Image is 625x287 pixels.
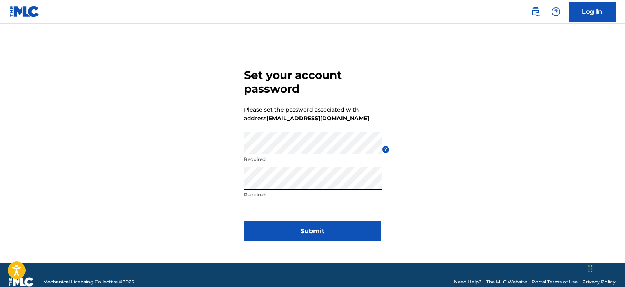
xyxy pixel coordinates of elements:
a: Log In [569,2,616,22]
strong: [EMAIL_ADDRESS][DOMAIN_NAME] [266,115,369,122]
a: The MLC Website [486,278,527,285]
a: Privacy Policy [582,278,616,285]
a: Portal Terms of Use [532,278,578,285]
button: Submit [244,221,381,241]
img: search [531,7,540,16]
img: logo [9,277,34,287]
h3: Set your account password [244,68,381,96]
span: Mechanical Licensing Collective © 2025 [43,278,134,285]
img: MLC Logo [9,6,40,17]
span: ? [382,146,389,153]
a: Need Help? [454,278,481,285]
a: Public Search [528,4,543,20]
img: help [551,7,561,16]
iframe: Chat Widget [586,249,625,287]
p: Please set the password associated with address [244,105,369,122]
div: Help [548,4,564,20]
div: Drag [588,257,593,281]
p: Required [244,156,382,163]
p: Required [244,191,382,198]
